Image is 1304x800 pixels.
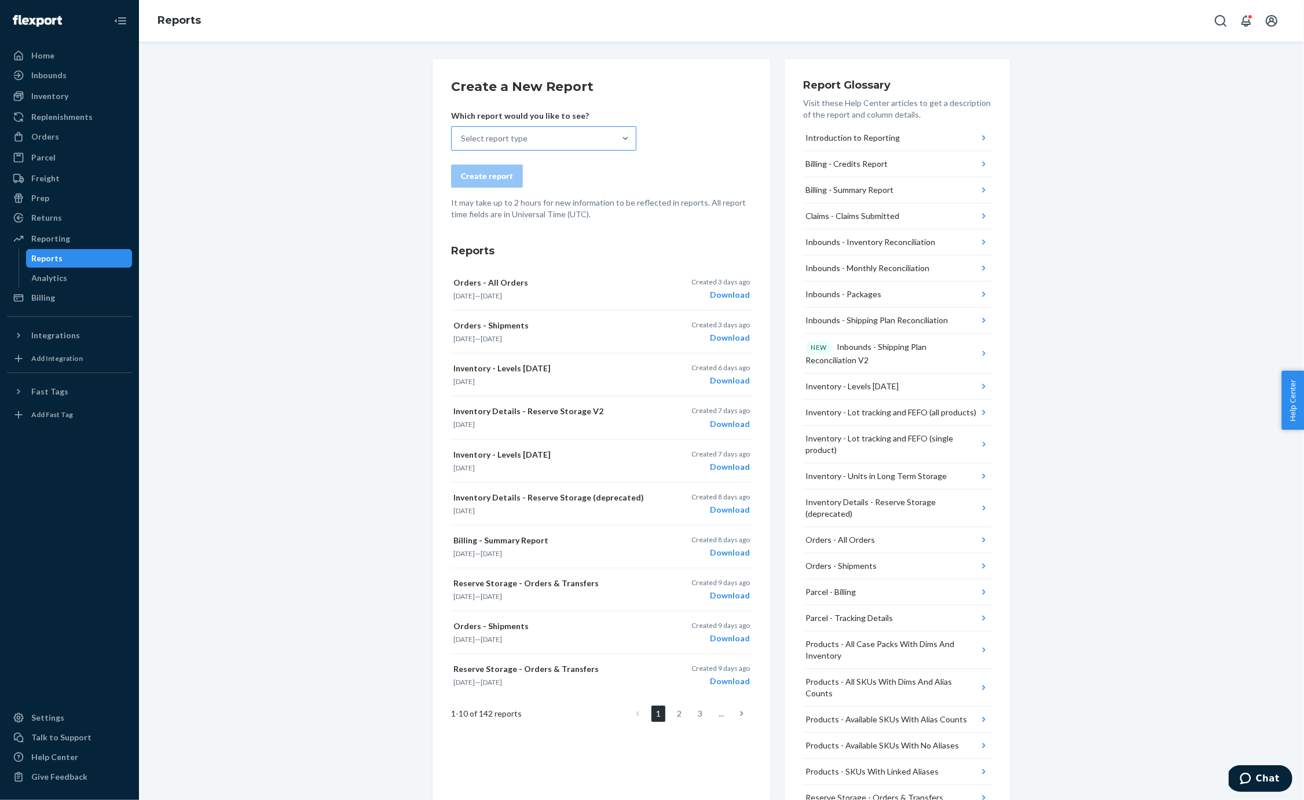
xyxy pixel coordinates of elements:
div: Billing - Credits Report [805,158,888,170]
div: Create report [461,170,513,182]
div: Add Integration [31,353,83,363]
button: NEWInbounds - Shipping Plan Reconciliation V2 [803,334,992,374]
div: Products - All Case Packs With Dims And Inventory [805,638,979,662]
div: Freight [31,173,60,184]
p: Created 9 days ago [691,578,750,587]
div: Inbounds - Monthly Reconciliation [805,262,929,274]
p: Created 9 days ago [691,663,750,673]
div: Inventory - Units in Long Term Storage [805,470,947,482]
time: [DATE] [453,334,475,343]
button: Orders - Shipments[DATE]—[DATE]Created 9 days agoDownload [451,611,752,654]
button: Orders - Shipments[DATE]—[DATE]Created 3 days agoDownload [451,310,752,353]
div: Settings [31,712,64,724]
a: Parcel [7,148,132,167]
a: Page 2 [672,706,686,722]
button: Parcel - Billing [803,579,992,605]
button: Billing - Credits Report [803,151,992,177]
div: Download [691,590,750,601]
button: Give Feedback [7,768,132,786]
p: Created 6 days ago [691,363,750,372]
button: Products - Available SKUs With No Aliases [803,733,992,759]
img: Flexport logo [13,15,62,27]
div: Products - Available SKUs With No Aliases [805,740,959,751]
p: Created 3 days ago [691,277,750,287]
div: Billing - Summary Report [805,184,893,196]
button: Create report [451,165,523,188]
button: Products - All Case Packs With Dims And Inventory [803,631,992,669]
div: Inventory [31,90,68,102]
div: Download [691,289,750,301]
button: Orders - All Orders [803,527,992,553]
time: [DATE] [481,635,502,644]
button: Orders - All Orders[DATE]—[DATE]Created 3 days agoDownload [451,268,752,310]
time: [DATE] [453,549,475,558]
time: [DATE] [453,678,475,686]
button: Open Search Box [1209,9,1232,32]
p: Created 8 days ago [691,492,750,502]
iframe: Opens a widget where you can chat to one of our agents [1229,765,1292,794]
a: Help Center [7,748,132,766]
p: Created 7 days ago [691,406,750,415]
a: Replenishments [7,108,132,126]
p: Inventory Details - Reserve Storage (deprecated) [453,492,649,503]
button: Fast Tags [7,382,132,401]
div: Download [691,633,750,644]
div: Inbounds - Inventory Reconciliation [805,236,935,248]
button: Inventory - Levels [DATE][DATE]Created 6 days agoDownload [451,353,752,396]
p: Inventory - Levels [DATE] [453,363,649,374]
time: [DATE] [481,334,502,343]
div: Download [691,547,750,558]
button: Inbounds - Inventory Reconciliation [803,229,992,255]
button: Close Navigation [109,9,132,32]
time: [DATE] [453,377,475,386]
button: Introduction to Reporting [803,125,992,151]
button: Inventory - Units in Long Term Storage [803,463,992,490]
time: [DATE] [481,592,502,601]
div: Inbounds - Packages [805,288,881,300]
div: Replenishments [31,111,93,123]
div: Orders [31,131,59,143]
button: Billing - Summary Report[DATE]—[DATE]Created 8 days agoDownload [451,525,752,568]
time: [DATE] [453,291,475,300]
time: [DATE] [481,549,502,558]
a: Reports [157,14,201,27]
a: Freight [7,169,132,188]
a: Page 3 [693,706,707,722]
a: Inbounds [7,66,132,85]
button: Open notifications [1235,9,1258,32]
time: [DATE] [481,678,502,686]
p: — [453,334,649,344]
a: Analytics [26,269,133,287]
div: Select report type [461,133,528,144]
a: Page 1 is your current page [651,706,665,722]
div: Integrations [31,330,80,341]
div: Download [691,675,750,687]
button: Integrations [7,326,132,345]
div: Returns [31,212,62,224]
a: Home [7,46,132,65]
p: Reserve Storage - Orders & Transfers [453,578,649,589]
button: Inventory Details - Reserve Storage (deprecated)[DATE]Created 8 days agoDownload [451,483,752,525]
h3: Report Glossary [803,78,992,93]
p: Orders - Shipments [453,620,649,632]
button: Inbounds - Monthly Reconciliation [803,255,992,282]
button: Inventory - Lot tracking and FEFO (all products) [803,400,992,426]
button: Inbounds - Shipping Plan Reconciliation [803,308,992,334]
h3: Reports [451,243,752,258]
time: [DATE] [453,592,475,601]
div: Parcel - Tracking Details [805,612,893,624]
span: Help Center [1281,371,1304,430]
button: Billing - Summary Report [803,177,992,203]
div: Parcel [31,152,56,163]
div: Billing [31,292,55,304]
div: Parcel - Billing [805,586,856,598]
a: Settings [7,708,132,727]
div: Inventory Details - Reserve Storage (deprecated) [805,496,978,520]
p: — [453,549,649,558]
a: Reports [26,249,133,268]
p: — [453,291,649,301]
button: Open account menu [1260,9,1283,32]
ol: breadcrumbs [148,4,210,38]
a: Reporting [7,229,132,248]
